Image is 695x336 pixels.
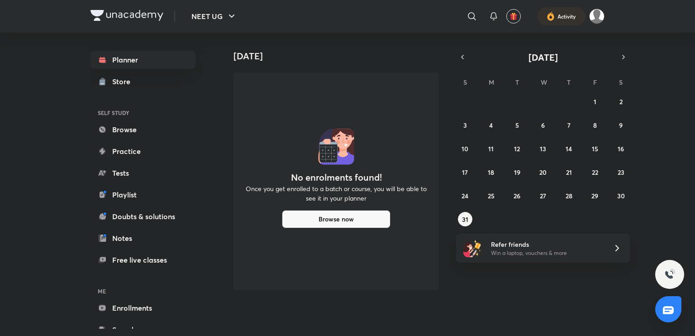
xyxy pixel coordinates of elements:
a: Doubts & solutions [90,207,195,226]
abbr: Friday [593,78,597,86]
a: Enrollments [90,299,195,317]
button: Browse now [282,210,390,228]
p: Once you get enrolled to a batch or course, you will be able to see it in your planner [244,184,428,203]
h6: SELF STUDY [90,105,195,120]
img: Aman raj [589,9,605,24]
abbr: August 25, 2025 [488,192,495,200]
img: avatar [509,12,518,20]
a: Free live classes [90,251,195,269]
abbr: August 8, 2025 [593,121,597,130]
button: [DATE] [469,51,617,63]
button: August 30, 2025 [614,188,628,203]
a: Playlist [90,186,195,204]
button: August 20, 2025 [536,165,550,179]
a: Store [90,72,195,91]
button: August 17, 2025 [458,165,472,179]
button: avatar [506,9,521,24]
abbr: August 13, 2025 [540,144,546,153]
abbr: Tuesday [515,78,519,86]
abbr: Saturday [619,78,623,86]
abbr: August 11, 2025 [488,144,494,153]
button: August 13, 2025 [536,141,550,156]
h6: ME [90,283,195,299]
button: August 28, 2025 [562,188,576,203]
a: Tests [90,164,195,182]
img: referral [463,239,481,257]
abbr: August 4, 2025 [489,121,493,130]
button: August 19, 2025 [510,165,524,179]
abbr: August 5, 2025 [515,121,519,130]
abbr: August 29, 2025 [591,192,598,200]
a: Notes [90,229,195,247]
button: August 10, 2025 [458,141,472,156]
abbr: August 17, 2025 [462,168,468,177]
abbr: Wednesday [541,78,547,86]
button: August 16, 2025 [614,141,628,156]
button: August 26, 2025 [510,188,524,203]
abbr: August 9, 2025 [619,121,623,130]
abbr: August 21, 2025 [566,168,572,177]
button: August 1, 2025 [588,94,602,109]
abbr: August 23, 2025 [618,168,624,177]
abbr: Sunday [463,78,467,86]
button: August 27, 2025 [536,188,550,203]
a: Practice [90,142,195,160]
button: NEET UG [186,7,243,25]
button: August 4, 2025 [484,118,498,132]
abbr: August 28, 2025 [566,192,572,200]
h4: [DATE] [233,51,446,62]
abbr: August 12, 2025 [514,144,520,153]
span: [DATE] [528,51,558,63]
abbr: August 22, 2025 [592,168,598,177]
a: Company Logo [90,10,163,23]
abbr: August 18, 2025 [488,168,494,177]
button: August 25, 2025 [484,188,498,203]
button: August 24, 2025 [458,188,472,203]
abbr: Monday [489,78,494,86]
img: activity [547,11,555,22]
img: No events [318,129,354,165]
abbr: August 26, 2025 [514,192,520,200]
h6: Refer friends [491,240,602,249]
button: August 6, 2025 [536,118,550,132]
button: August 12, 2025 [510,141,524,156]
button: August 14, 2025 [562,141,576,156]
abbr: August 31, 2025 [462,215,468,224]
button: August 18, 2025 [484,165,498,179]
abbr: August 27, 2025 [540,192,546,200]
button: August 9, 2025 [614,118,628,132]
abbr: August 1, 2025 [594,97,596,106]
img: ttu [664,269,675,280]
button: August 15, 2025 [588,141,602,156]
abbr: August 16, 2025 [618,144,624,153]
abbr: August 10, 2025 [462,144,468,153]
abbr: Thursday [567,78,571,86]
abbr: August 19, 2025 [514,168,520,177]
abbr: August 15, 2025 [592,144,598,153]
button: August 7, 2025 [562,118,576,132]
a: Browse [90,120,195,139]
abbr: August 30, 2025 [617,192,625,200]
button: August 22, 2025 [588,165,602,179]
abbr: August 6, 2025 [541,121,545,130]
button: August 31, 2025 [458,212,472,226]
img: Company Logo [90,10,163,21]
button: August 8, 2025 [588,118,602,132]
button: August 21, 2025 [562,165,576,179]
p: Win a laptop, vouchers & more [491,249,602,257]
abbr: August 24, 2025 [462,192,468,200]
button: August 3, 2025 [458,118,472,132]
abbr: August 2, 2025 [619,97,623,106]
button: August 2, 2025 [614,94,628,109]
abbr: August 3, 2025 [463,121,467,130]
abbr: August 7, 2025 [567,121,571,130]
div: Store [112,76,136,87]
h4: No enrolments found! [291,172,382,183]
abbr: August 14, 2025 [566,144,572,153]
button: August 5, 2025 [510,118,524,132]
button: August 11, 2025 [484,141,498,156]
a: Planner [90,51,195,69]
button: August 29, 2025 [588,188,602,203]
abbr: August 20, 2025 [539,168,547,177]
button: August 23, 2025 [614,165,628,179]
